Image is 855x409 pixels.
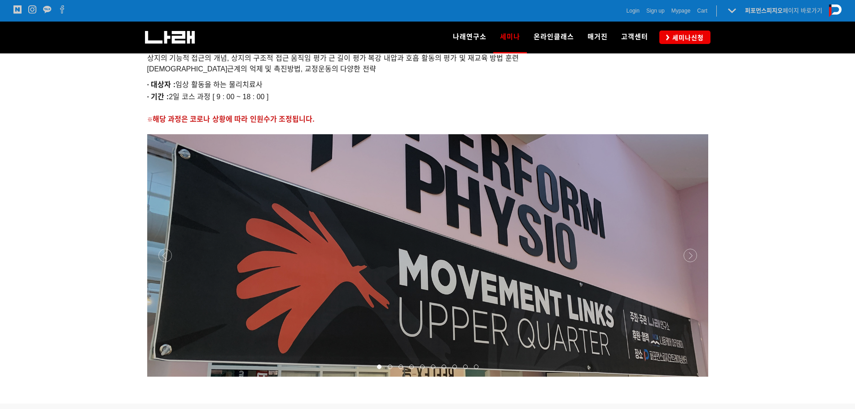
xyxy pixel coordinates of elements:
[147,81,176,88] strong: · 대상자 :
[147,93,269,101] span: 2일 코스 과정 [ 9 : 00 ~ 18 : 00 ]
[453,33,487,41] span: 나래연구소
[697,6,707,15] a: Cart
[646,6,665,15] a: Sign up
[534,33,574,41] span: 온라인클래스
[745,7,783,14] strong: 퍼포먼스피지오
[621,33,648,41] span: 고객센터
[670,33,704,42] span: 세미나신청
[493,22,527,53] a: 세미나
[627,6,640,15] a: Login
[581,22,614,53] a: 매거진
[745,7,822,14] a: 퍼포먼스피지오페이지 바로가기
[147,65,376,73] span: [DEMOGRAPHIC_DATA]근계의 억제 및 촉진방법, 교정운동의 다양한 전략
[153,115,315,123] span: 해당 과정은 코로나 상황에 따라 인원수가 조정됩니다.
[147,117,153,123] span: ※
[671,6,691,15] a: Mypage
[147,81,263,88] span: 임상 활동을 하는 물리치료사
[147,93,169,101] strong: · 기간 :
[659,31,710,44] a: 세미나신청
[614,22,655,53] a: 고객센터
[446,22,493,53] a: 나래연구소
[588,33,608,41] span: 매거진
[527,22,581,53] a: 온라인클래스
[147,54,519,62] span: 상지의 기능적 접근의 개념, 상지의 구조적 접근 움직임 평가 근 길이 평가 복강 내압과 호흡 활동의 평가 및 재교육 방법 훈련
[500,30,520,44] span: 세미나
